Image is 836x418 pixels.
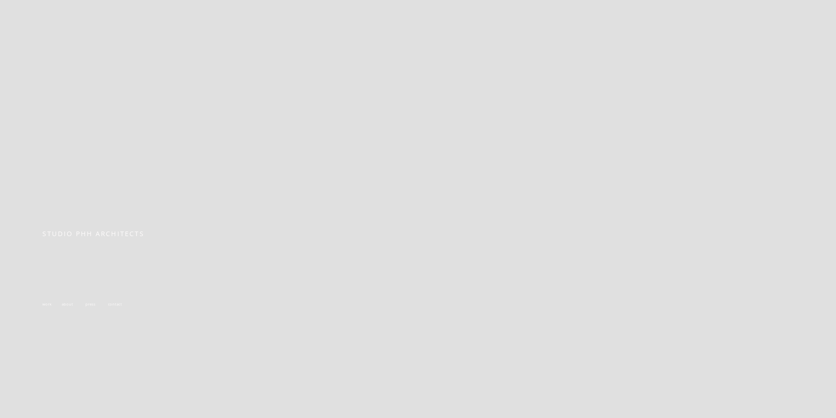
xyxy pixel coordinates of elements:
a: contact [108,302,122,307]
a: work [42,302,52,307]
a: press [85,302,96,307]
span: STUDIO PHH ARCHITECTS [42,229,144,238]
a: about [62,302,73,307]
